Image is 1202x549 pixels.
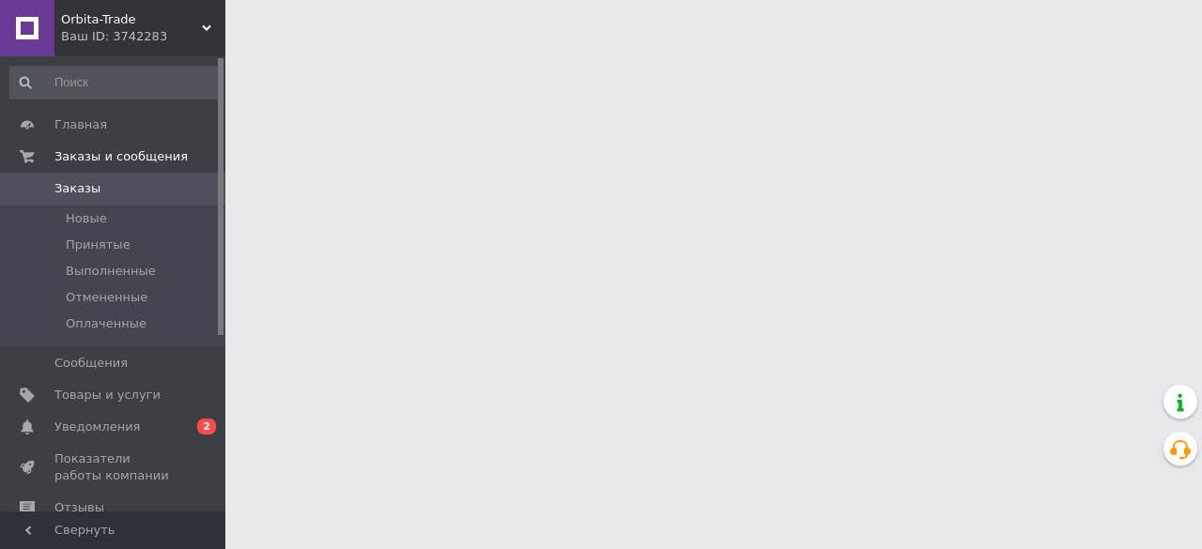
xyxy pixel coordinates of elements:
[61,28,225,45] div: Ваш ID: 3742283
[66,236,131,253] span: Принятые
[66,263,156,280] span: Выполненные
[66,210,107,227] span: Новые
[9,66,222,99] input: Поиск
[54,450,174,484] span: Показатели работы компании
[54,419,140,435] span: Уведомления
[61,11,202,28] span: Orbita-Trade
[54,355,128,372] span: Сообщения
[54,180,100,197] span: Заказы
[54,499,104,516] span: Отзывы
[66,289,147,306] span: Отмененные
[54,148,188,165] span: Заказы и сообщения
[66,315,146,332] span: Оплаченные
[54,116,107,133] span: Главная
[54,387,161,404] span: Товары и услуги
[197,419,216,435] span: 2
